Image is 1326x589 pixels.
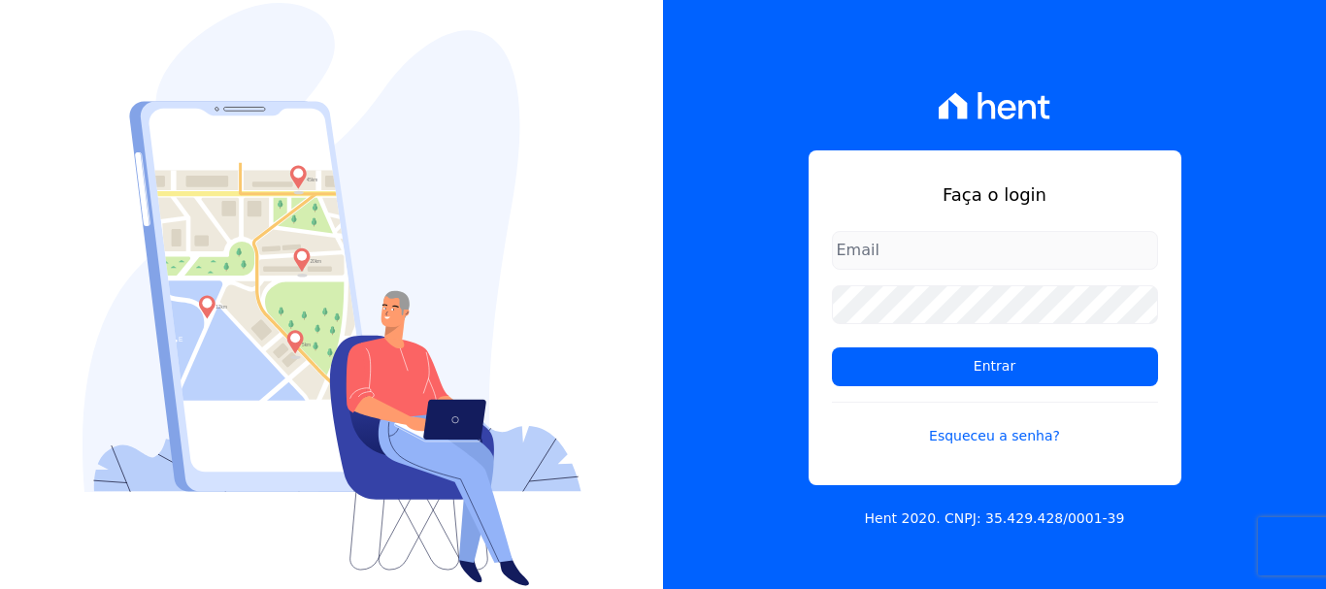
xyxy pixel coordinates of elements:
[832,347,1158,386] input: Entrar
[832,181,1158,208] h1: Faça o login
[832,402,1158,446] a: Esqueceu a senha?
[865,508,1125,529] p: Hent 2020. CNPJ: 35.429.428/0001-39
[832,231,1158,270] input: Email
[83,3,581,586] img: Login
